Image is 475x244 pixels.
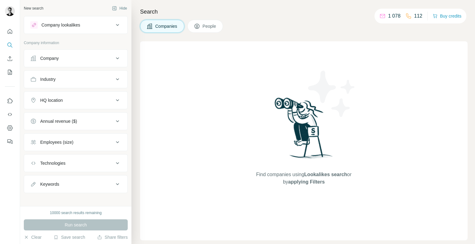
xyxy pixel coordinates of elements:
button: Employees (size) [24,135,127,150]
p: 1 078 [388,12,400,20]
span: Lookalikes search [304,172,347,177]
div: Keywords [40,181,59,187]
button: Buy credits [433,12,461,20]
p: Company information [24,40,128,46]
span: applying Filters [288,179,325,184]
span: Companies [155,23,178,29]
span: Find companies using or by [254,171,353,186]
button: Keywords [24,177,127,192]
button: Industry [24,72,127,87]
button: Clear [24,234,41,240]
button: Company lookalikes [24,18,127,32]
button: Quick start [5,26,15,37]
img: Surfe Illustration - Woman searching with binoculars [272,96,336,165]
span: People [203,23,217,29]
button: HQ location [24,93,127,108]
button: Enrich CSV [5,53,15,64]
div: Employees (size) [40,139,73,145]
div: Annual revenue ($) [40,118,77,124]
h4: Search [140,7,468,16]
div: HQ location [40,97,63,103]
button: Save search [53,234,85,240]
button: Use Surfe on LinkedIn [5,95,15,106]
img: Avatar [5,6,15,16]
button: Technologies [24,156,127,171]
button: Use Surfe API [5,109,15,120]
div: Industry [40,76,56,82]
div: Company [40,55,59,61]
button: My lists [5,67,15,78]
button: Company [24,51,127,66]
button: Hide [108,4,131,13]
button: Feedback [5,136,15,147]
img: Surfe Illustration - Stars [304,66,360,122]
button: Annual revenue ($) [24,114,127,129]
div: Company lookalikes [41,22,80,28]
div: New search [24,6,43,11]
button: Search [5,39,15,51]
div: 10000 search results remaining [50,210,101,216]
button: Dashboard [5,122,15,134]
button: Share filters [97,234,128,240]
div: Technologies [40,160,66,166]
p: 112 [414,12,422,20]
